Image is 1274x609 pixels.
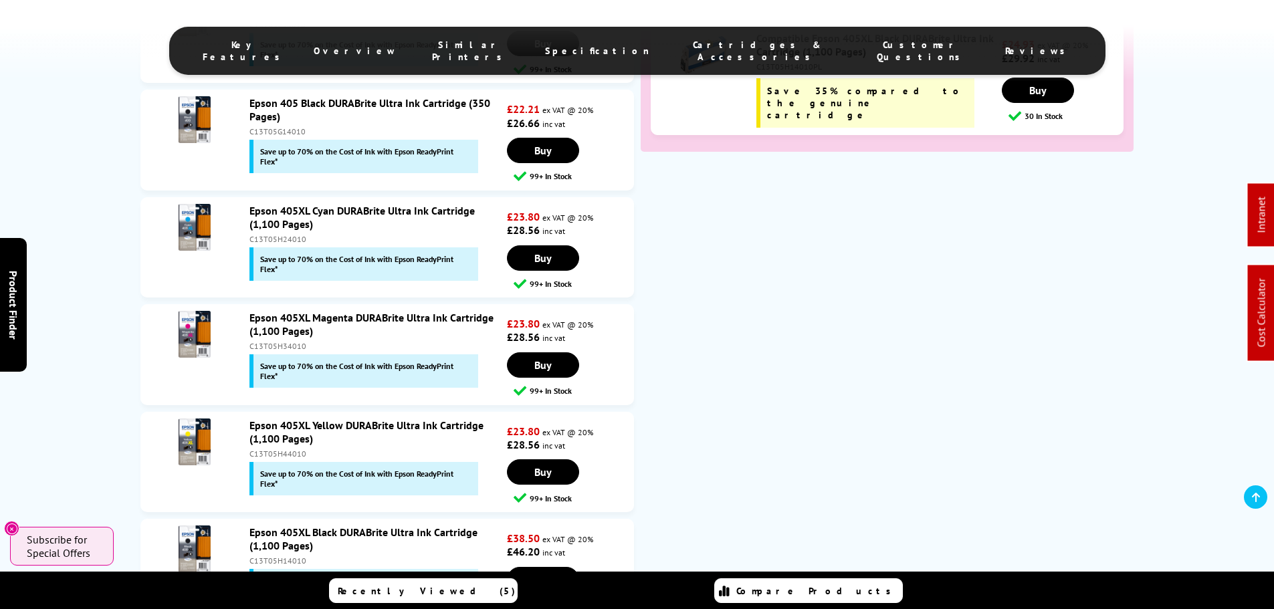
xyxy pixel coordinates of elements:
[171,204,218,251] img: Epson 405XL Cyan DURABrite Ultra Ink Cartridge (1,100 Pages)
[260,469,471,489] span: Save up to 70% on the Cost of Ink with Epson ReadyPrint Flex*
[542,320,593,330] span: ex VAT @ 20%
[1029,84,1047,97] span: Buy
[507,317,540,330] strong: £23.80
[714,578,903,603] a: Compare Products
[507,438,540,451] strong: £28.56
[1255,197,1268,233] a: Intranet
[542,534,593,544] span: ex VAT @ 20%
[545,45,649,57] span: Specification
[676,39,839,63] span: Cartridges & Accessories
[1008,110,1123,122] div: 30 In Stock
[542,427,593,437] span: ex VAT @ 20%
[507,531,540,545] strong: £38.50
[514,384,633,397] div: 99+ In Stock
[514,491,633,504] div: 99+ In Stock
[507,545,540,558] strong: £46.20
[534,358,552,372] span: Buy
[1005,45,1072,57] span: Reviews
[534,144,552,157] span: Buy
[338,585,516,597] span: Recently Viewed (5)
[423,39,519,63] span: Similar Printers
[736,585,898,597] span: Compare Products
[249,234,504,244] div: C13T05H24010
[534,251,552,265] span: Buy
[171,525,218,572] img: Epson 405XL Black DURABrite Ultra Ink Cartridge (1,100 Pages)
[27,533,100,560] span: Subscribe for Special Offers
[329,578,518,603] a: Recently Viewed (5)
[249,311,494,338] a: Epson 405XL Magenta DURABrite Ultra Ink Cartridge (1,100 Pages)
[7,270,20,339] span: Product Finder
[507,330,540,344] strong: £28.56
[249,449,504,459] div: C13T05H44010
[507,116,540,130] strong: £26.66
[171,311,218,358] img: Epson 405XL Magenta DURABrite Ultra Ink Cartridge (1,100 Pages)
[260,254,471,274] span: Save up to 70% on the Cost of Ink with Epson ReadyPrint Flex*
[542,119,565,129] span: inc vat
[534,465,552,479] span: Buy
[865,39,978,63] span: Customer Questions
[203,39,287,63] span: Key Features
[249,341,504,351] div: C13T05H34010
[171,96,218,143] img: Epson 405 Black DURABrite Ultra Ink Cartridge (350 Pages)
[249,525,477,552] a: Epson 405XL Black DURABrite Ultra Ink Cartridge (1,100 Pages)
[767,85,964,121] span: Save 35% compared to the genuine cartridge
[507,424,540,438] strong: £23.80
[542,105,593,115] span: ex VAT @ 20%
[542,333,565,343] span: inc vat
[514,277,633,290] div: 99+ In Stock
[514,170,633,182] div: 99+ In Stock
[249,126,504,136] div: C13T05G14010
[1255,279,1268,348] a: Cost Calculator
[542,547,565,558] span: inc vat
[542,213,593,223] span: ex VAT @ 20%
[249,204,475,231] a: Epson 405XL Cyan DURABrite Ultra Ink Cartridge (1,100 Pages)
[171,418,218,465] img: Epson 405XL Yellow DURABrite Ultra Ink Cartridge (1,100 Pages)
[542,226,565,236] span: inc vat
[507,102,540,116] strong: £22.21
[4,521,19,536] button: Close
[507,223,540,237] strong: £28.56
[260,146,471,166] span: Save up to 70% on the Cost of Ink with Epson ReadyPrint Flex*
[542,441,565,451] span: inc vat
[314,45,397,57] span: Overview
[249,556,504,566] div: C13T05H14010
[507,210,540,223] strong: £23.80
[260,361,471,381] span: Save up to 70% on the Cost of Ink with Epson ReadyPrint Flex*
[249,418,484,445] a: Epson 405XL Yellow DURABrite Ultra Ink Cartridge (1,100 Pages)
[249,96,490,123] a: Epson 405 Black DURABrite Ultra Ink Cartridge (350 Pages)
